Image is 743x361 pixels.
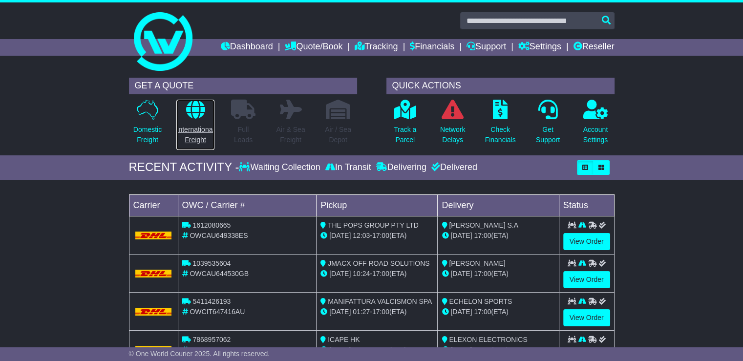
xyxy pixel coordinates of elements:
[583,99,609,150] a: AccountSettings
[536,125,560,145] p: Get Support
[129,194,178,216] td: Carrier
[133,125,162,145] p: Domestic Freight
[429,162,477,173] div: Delivered
[394,125,416,145] p: Track a Parcel
[518,39,561,56] a: Settings
[328,336,360,343] span: ICAPE HK
[438,194,559,216] td: Delivery
[135,308,172,316] img: DHL.png
[178,194,317,216] td: OWC / Carrier #
[190,232,248,239] span: OWCAU649338ES
[329,232,351,239] span: [DATE]
[190,308,245,316] span: OWCIT647416AU
[320,345,433,355] div: - (ETA)
[573,39,614,56] a: Reseller
[328,259,429,267] span: JMACX OFF ROAD SOLUTIONS
[231,125,255,145] p: Full Loads
[535,99,560,150] a: GetSupport
[393,99,417,150] a: Track aParcel
[474,346,491,354] span: 17:00
[467,39,506,56] a: Support
[355,39,398,56] a: Tracking
[323,162,374,173] div: In Transit
[353,232,370,239] span: 12:03
[440,125,465,145] p: Network Delays
[442,269,554,279] div: (ETA)
[442,231,554,241] div: (ETA)
[239,162,322,173] div: Waiting Collection
[285,39,342,56] a: Quote/Book
[563,271,610,288] a: View Order
[485,99,516,150] a: CheckFinancials
[328,221,419,229] span: THE POPS GROUP PTY LTD
[176,125,214,145] p: International Freight
[374,162,429,173] div: Delivering
[386,78,615,94] div: QUICK ACTIONS
[221,39,273,56] a: Dashboard
[133,99,162,150] a: DomesticFreight
[135,346,172,354] img: DHL.png
[450,232,472,239] span: [DATE]
[449,221,518,229] span: [PERSON_NAME] S.A
[328,297,432,305] span: MANIFATTURA VALCISMON SPA
[583,125,608,145] p: Account Settings
[442,307,554,317] div: (ETA)
[129,78,357,94] div: GET A QUOTE
[329,346,351,354] span: [DATE]
[449,336,527,343] span: ELEXON ELECTRONICS
[450,346,472,354] span: [DATE]
[329,270,351,277] span: [DATE]
[129,160,239,174] div: RECENT ACTIVITY -
[353,346,370,354] span: 12:51
[353,308,370,316] span: 01:27
[192,297,231,305] span: 5411426193
[320,231,433,241] div: - (ETA)
[192,221,231,229] span: 1612080665
[372,346,389,354] span: 17:00
[276,125,305,145] p: Air & Sea Freight
[176,99,214,150] a: InternationalFreight
[372,270,389,277] span: 17:00
[449,259,505,267] span: [PERSON_NAME]
[563,233,610,250] a: View Order
[329,308,351,316] span: [DATE]
[474,270,491,277] span: 17:00
[129,350,270,358] span: © One World Courier 2025. All rights reserved.
[485,125,516,145] p: Check Financials
[372,308,389,316] span: 17:00
[190,346,248,354] span: OWCHK648869AU
[449,297,512,305] span: ECHELON SPORTS
[372,232,389,239] span: 17:00
[450,308,472,316] span: [DATE]
[410,39,454,56] a: Financials
[190,270,249,277] span: OWCAU644530GB
[474,232,491,239] span: 17:00
[192,336,231,343] span: 7868957062
[442,345,554,355] div: (ETA)
[320,269,433,279] div: - (ETA)
[320,307,433,317] div: - (ETA)
[192,259,231,267] span: 1039535604
[317,194,438,216] td: Pickup
[440,99,466,150] a: NetworkDelays
[325,125,351,145] p: Air / Sea Depot
[563,309,610,326] a: View Order
[135,270,172,277] img: DHL.png
[474,308,491,316] span: 17:00
[559,194,614,216] td: Status
[353,270,370,277] span: 10:24
[450,270,472,277] span: [DATE]
[135,232,172,239] img: DHL.png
